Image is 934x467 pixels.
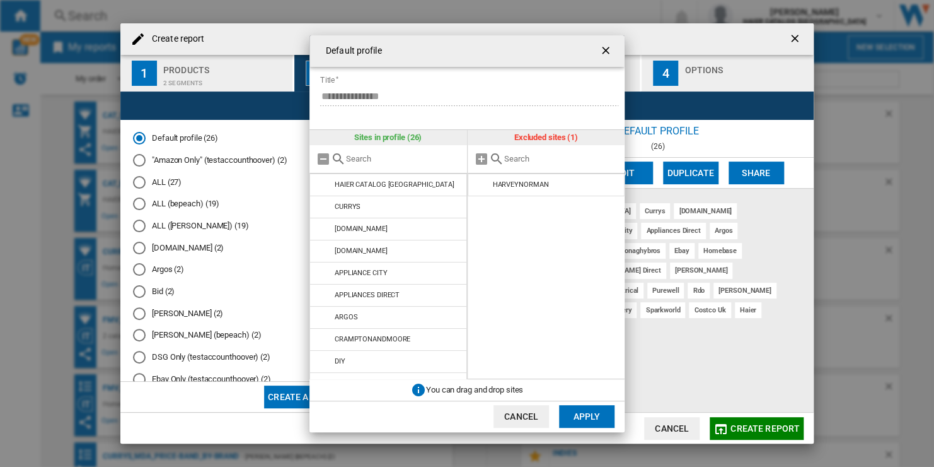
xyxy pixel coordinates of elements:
div: DIY [335,357,345,365]
div: Sites in profile (26) [309,130,467,145]
div: HAIER CATALOG [GEOGRAPHIC_DATA] [335,180,454,189]
h4: Default profile [320,45,382,57]
button: Cancel [493,405,549,428]
md-icon: Add all [474,151,489,167]
button: getI18NText('BUTTONS.CLOSE_DIALOG') [594,38,620,64]
div: CURRYS [335,203,360,211]
div: [DOMAIN_NAME] [335,225,388,233]
div: ARGOS [335,313,358,321]
input: Search [504,154,619,163]
ng-md-icon: getI18NText('BUTTONS.CLOSE_DIALOG') [599,44,614,59]
input: Search [346,154,461,163]
div: [DOMAIN_NAME] [335,247,388,255]
button: Apply [559,405,614,428]
span: You can drag and drop sites [426,384,523,394]
md-icon: Remove all [316,151,331,167]
div: CRAMPTONANDMOORE [335,335,410,343]
div: APPLIANCE CITY [335,269,388,277]
div: APPLIANCES DIRECT [335,291,400,299]
div: HARVEYNORMAN [492,180,548,189]
div: Excluded sites (1) [468,130,625,145]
